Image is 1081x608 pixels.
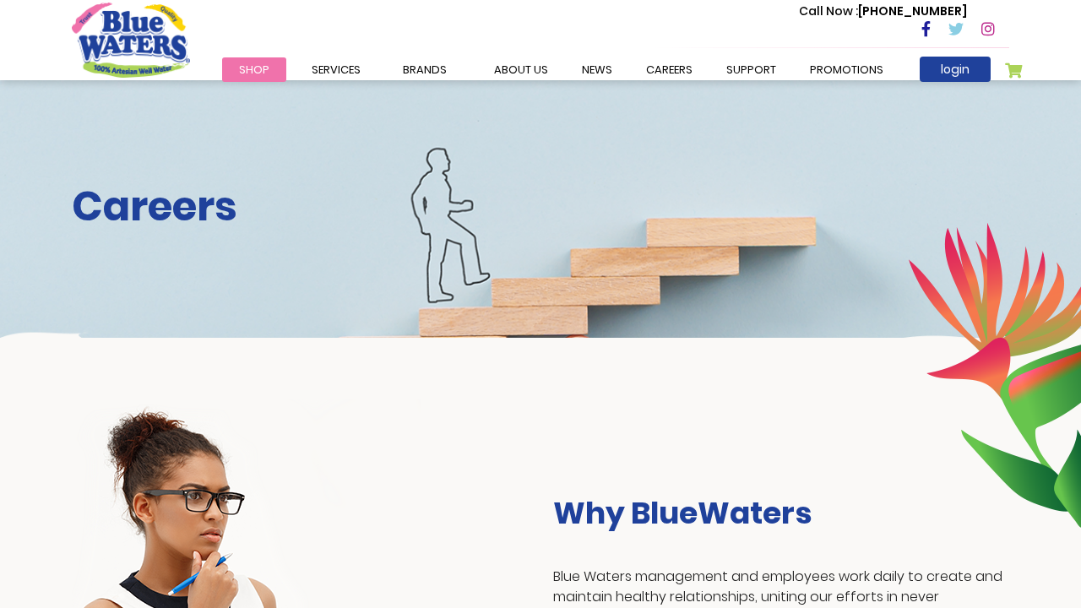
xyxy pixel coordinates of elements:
[222,57,286,82] a: Shop
[386,57,464,82] a: Brands
[629,57,709,82] a: careers
[793,57,900,82] a: Promotions
[553,495,1009,531] h3: Why BlueWaters
[239,62,269,78] span: Shop
[908,222,1081,528] img: career-intro-leaves.png
[565,57,629,82] a: News
[312,62,361,78] span: Services
[799,3,967,20] p: [PHONE_NUMBER]
[799,3,858,19] span: Call Now :
[920,57,991,82] a: login
[72,3,190,77] a: store logo
[72,182,1009,231] h2: Careers
[709,57,793,82] a: support
[477,57,565,82] a: about us
[295,57,378,82] a: Services
[403,62,447,78] span: Brands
